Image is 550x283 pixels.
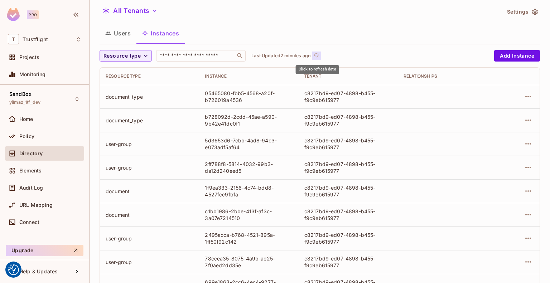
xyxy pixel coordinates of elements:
[205,208,293,221] div: c1bb1986-2bbe-413f-af3c-3a07e7214510
[8,34,19,44] span: T
[304,208,392,221] div: c8217bd9-ed07-4898-b455-f9c9eb615977
[304,90,392,103] div: c8217bd9-ed07-4898-b455-f9c9eb615977
[251,53,311,59] p: Last Updated 2 minutes ago
[23,36,48,42] span: Workspace: Trustflight
[106,164,193,171] div: user-group
[304,255,392,269] div: c8217bd9-ed07-4898-b455-f9c9eb615977
[304,137,392,151] div: c8217bd9-ed07-4898-b455-f9c9eb615977
[311,52,321,60] span: Click to refresh data
[106,188,193,195] div: document
[27,10,39,19] div: Pro
[205,231,293,245] div: 2495acca-b768-4521-895a-1ff50f92c142
[100,24,136,42] button: Users
[9,99,40,105] span: yilmaz_1tf_dev
[205,113,293,127] div: b728092d-2cdd-45ae-a590-9b42e41dc0f1
[504,6,540,18] button: Settings
[9,91,32,97] span: SandBox
[136,24,185,42] button: Instances
[19,54,39,60] span: Projects
[19,185,43,191] span: Audit Log
[8,264,19,275] img: Revisit consent button
[205,137,293,151] div: 5d3653d6-7cbb-4ad8-94c3-e073adf5af64
[19,116,33,122] span: Home
[7,8,20,21] img: SReyMgAAAABJRU5ErkJggg==
[106,235,193,242] div: user-group
[494,50,540,62] button: Add Instance
[106,93,193,100] div: document_type
[8,264,19,275] button: Consent Preferences
[106,141,193,147] div: user-group
[106,259,193,265] div: user-group
[304,161,392,174] div: c8217bd9-ed07-4898-b455-f9c9eb615977
[313,52,319,59] span: refresh
[312,52,321,60] button: refresh
[205,161,293,174] div: 2ff788f8-5814-4032-99b3-da12d240eed5
[100,5,160,16] button: All Tenants
[6,245,83,256] button: Upgrade
[205,73,293,79] div: Instance
[19,168,42,174] span: Elements
[103,52,141,60] span: Resource type
[304,231,392,245] div: c8217bd9-ed07-4898-b455-f9c9eb615977
[19,72,46,77] span: Monitoring
[304,73,392,79] div: Tenant
[304,113,392,127] div: c8217bd9-ed07-4898-b455-f9c9eb615977
[19,151,43,156] span: Directory
[205,255,293,269] div: 78ccea35-8075-4a9b-ae25-7f0aed2dd35e
[106,117,193,124] div: document_type
[19,219,39,225] span: Connect
[19,202,53,208] span: URL Mapping
[106,211,193,218] div: document
[100,50,152,62] button: Resource type
[19,133,34,139] span: Policy
[106,73,193,79] div: Resource type
[296,65,339,74] div: Click to refresh data
[205,184,293,198] div: 1f9ea333-2156-4c74-bdd8-4527fcc9fbfa
[404,73,491,79] div: Relationships
[205,90,293,103] div: 05465080-fbb5-4568-a20f-b726019a4536
[19,269,58,274] span: Help & Updates
[304,184,392,198] div: c8217bd9-ed07-4898-b455-f9c9eb615977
